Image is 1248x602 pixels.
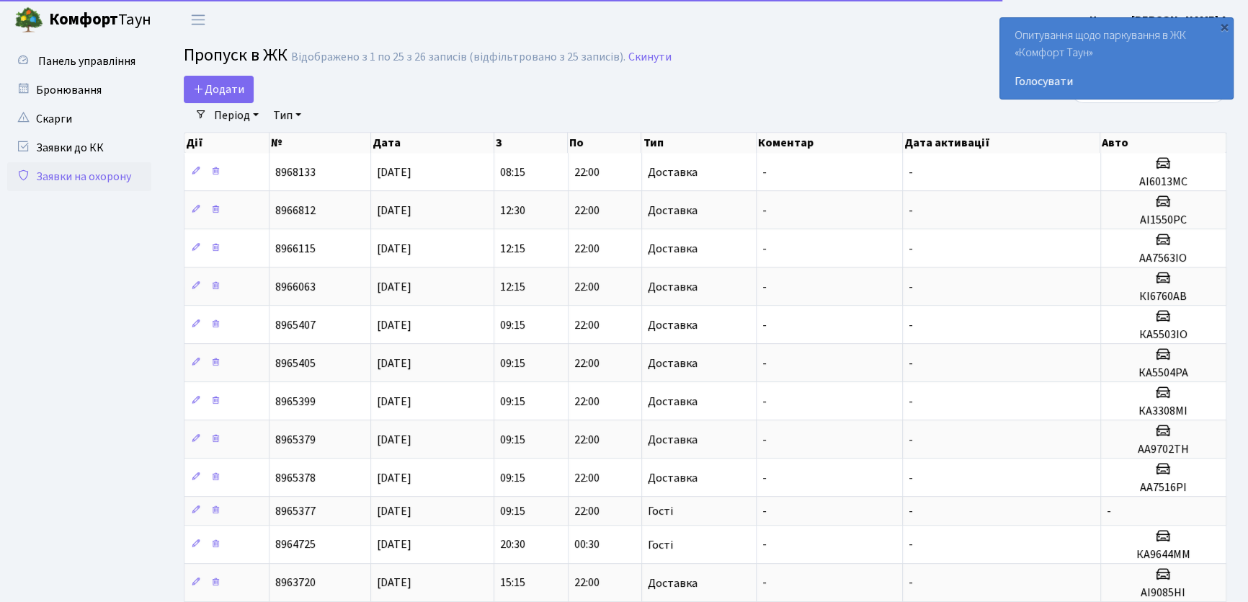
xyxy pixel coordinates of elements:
a: Бронювання [7,76,151,105]
span: Доставка [648,167,697,178]
span: 8965407 [275,317,316,333]
a: Скарги [7,105,151,133]
a: Період [208,103,264,128]
h5: КА9644ММ [1107,548,1220,562]
span: - [762,575,767,591]
span: - [909,394,913,410]
span: 09:15 [500,432,525,448]
span: - [909,432,913,448]
span: 22:00 [574,279,600,295]
span: - [762,355,767,371]
a: Заявки на охорону [7,162,151,191]
span: 22:00 [574,317,600,333]
span: 00:30 [574,537,600,553]
div: × [1217,19,1231,34]
div: Опитування щодо паркування в ЖК «Комфорт Таун» [1000,18,1233,99]
h5: АА7563ІО [1107,252,1220,265]
span: Пропуск в ЖК [184,43,288,68]
h5: КА3308МІ [1107,404,1220,418]
span: - [762,279,767,295]
span: - [909,317,913,333]
span: 22:00 [574,432,600,448]
span: 08:15 [500,164,525,180]
span: 8966115 [275,241,316,257]
span: - [762,537,767,553]
span: 8963720 [275,575,316,591]
span: - [762,470,767,486]
span: Доставка [648,472,697,484]
span: 8965378 [275,470,316,486]
span: - [909,203,913,218]
h5: AI6013MC [1107,175,1220,189]
span: [DATE] [377,164,411,180]
span: 8968133 [275,164,316,180]
span: 22:00 [574,575,600,591]
span: 09:15 [500,317,525,333]
span: 15:15 [500,575,525,591]
span: 8965399 [275,394,316,410]
span: Гості [648,539,673,551]
span: Доставка [648,358,697,369]
th: № [269,133,371,153]
h5: КА5503ІО [1107,328,1220,342]
a: Голосувати [1015,73,1218,90]
h5: АІ1550РС [1107,213,1220,227]
span: 22:00 [574,503,600,519]
span: [DATE] [377,279,411,295]
span: 12:15 [500,241,525,257]
h5: АІ9085НІ [1107,586,1220,600]
span: 8966812 [275,203,316,218]
span: - [762,503,767,519]
span: 09:15 [500,355,525,371]
span: [DATE] [377,503,411,519]
span: [DATE] [377,241,411,257]
span: Додати [193,81,244,97]
span: Доставка [648,243,697,254]
span: 22:00 [574,241,600,257]
img: logo.png [14,6,43,35]
th: Дата [371,133,495,153]
span: 8965405 [275,355,316,371]
span: - [909,503,913,519]
span: 8965379 [275,432,316,448]
th: Дії [184,133,269,153]
a: Цитрус [PERSON_NAME] А. [1089,12,1231,29]
th: Авто [1100,133,1226,153]
span: 22:00 [574,394,600,410]
h5: АА7516PI [1107,481,1220,495]
span: - [909,575,913,591]
b: Цитрус [PERSON_NAME] А. [1089,12,1231,28]
span: - [762,241,767,257]
span: Таун [49,8,151,32]
span: [DATE] [377,432,411,448]
span: 22:00 [574,203,600,218]
th: Дата активації [903,133,1100,153]
span: [DATE] [377,394,411,410]
a: Панель управління [7,47,151,76]
span: Доставка [648,281,697,293]
a: Додати [184,76,254,103]
span: - [762,203,767,218]
span: 12:30 [500,203,525,218]
a: Тип [267,103,307,128]
b: Комфорт [49,8,118,31]
span: [DATE] [377,355,411,371]
span: - [909,537,913,553]
span: - [909,164,913,180]
span: - [762,164,767,180]
span: - [1107,503,1111,519]
span: 12:15 [500,279,525,295]
span: - [909,470,913,486]
span: 22:00 [574,355,600,371]
span: [DATE] [377,575,411,591]
span: - [909,279,913,295]
span: - [762,432,767,448]
button: Переключити навігацію [180,8,216,32]
div: Відображено з 1 по 25 з 26 записів (відфільтровано з 25 записів). [291,50,625,64]
span: - [762,394,767,410]
span: - [909,355,913,371]
th: З [494,133,568,153]
span: Доставка [648,205,697,216]
span: 8964725 [275,537,316,553]
span: 09:15 [500,470,525,486]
